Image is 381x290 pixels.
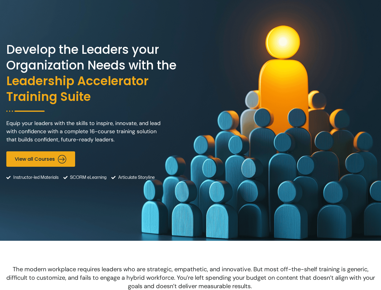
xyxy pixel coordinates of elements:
h2: Develop the Leaders your Organization Needs with the [6,42,189,105]
span: Articulate Storyline [117,170,155,185]
a: View all Courses [6,151,75,167]
span: Instructor-led Materials [12,170,59,185]
span: View all Courses [15,156,55,162]
span: SCORM eLearning [68,170,106,185]
p: Equip your leaders with the skills to inspire, innovate, and lead with confidence with a complete... [6,119,163,144]
span: The modern workplace requires leaders who are strategic, empathetic, and innovative. But most off... [6,265,375,290]
span: Leadership Accelerator Training Suite [6,73,189,105]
